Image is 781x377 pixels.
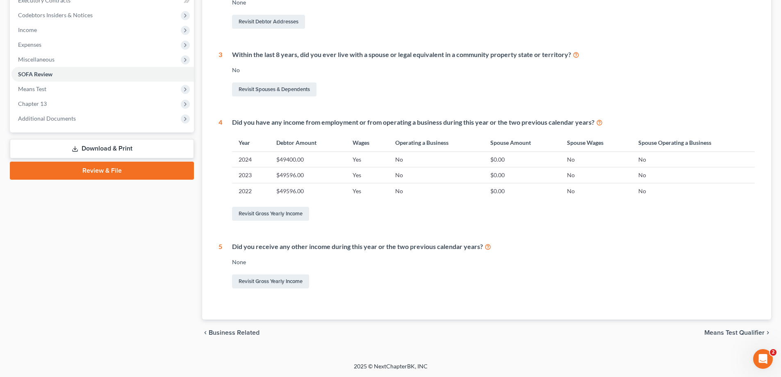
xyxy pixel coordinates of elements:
td: $0.00 [484,183,560,199]
a: Revisit Debtor Addresses [232,15,305,29]
td: No [560,152,631,167]
td: Yes [346,183,389,199]
a: Revisit Gross Yearly Income [232,207,309,221]
div: Did you receive any other income during this year or the two previous calendar years? [232,242,755,251]
td: No [389,152,484,167]
td: No [560,167,631,183]
td: Yes [346,167,389,183]
th: Debtor Amount [270,134,346,151]
th: Spouse Amount [484,134,560,151]
button: Means Test Qualifier chevron_right [704,329,771,336]
td: $49596.00 [270,167,346,183]
td: 2024 [232,152,270,167]
span: Chapter 13 [18,100,47,107]
th: Spouse Wages [560,134,631,151]
i: chevron_left [202,329,209,336]
div: 5 [219,242,222,290]
div: 2025 © NextChapterBK, INC [157,362,624,377]
td: No [389,183,484,199]
td: $0.00 [484,152,560,167]
div: Did you have any income from employment or from operating a business during this year or the two ... [232,118,755,127]
td: No [560,183,631,199]
td: No [632,152,755,167]
a: Review & File [10,162,194,180]
div: No [232,66,755,74]
a: Revisit Spouses & Dependents [232,82,316,96]
div: 4 [219,118,222,222]
div: Within the last 8 years, did you ever live with a spouse or legal equivalent in a community prope... [232,50,755,59]
a: Download & Print [10,139,194,158]
span: Expenses [18,41,41,48]
td: $0.00 [484,167,560,183]
i: chevron_right [765,329,771,336]
td: $49596.00 [270,183,346,199]
span: 2 [770,349,776,356]
td: No [632,183,755,199]
span: Means Test Qualifier [704,329,765,336]
div: 3 [219,50,222,98]
td: $49400.00 [270,152,346,167]
td: No [632,167,755,183]
span: SOFA Review [18,71,52,78]
div: None [232,258,755,266]
span: Miscellaneous [18,56,55,63]
span: Additional Documents [18,115,76,122]
td: 2022 [232,183,270,199]
td: 2023 [232,167,270,183]
td: No [389,167,484,183]
iframe: Intercom live chat [753,349,773,369]
button: chevron_left Business Related [202,329,260,336]
span: Income [18,26,37,33]
span: Means Test [18,85,46,92]
th: Spouse Operating a Business [632,134,755,151]
a: Revisit Gross Yearly Income [232,274,309,288]
span: Codebtors Insiders & Notices [18,11,93,18]
th: Wages [346,134,389,151]
td: Yes [346,152,389,167]
th: Operating a Business [389,134,484,151]
span: Business Related [209,329,260,336]
a: SOFA Review [11,67,194,82]
th: Year [232,134,270,151]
